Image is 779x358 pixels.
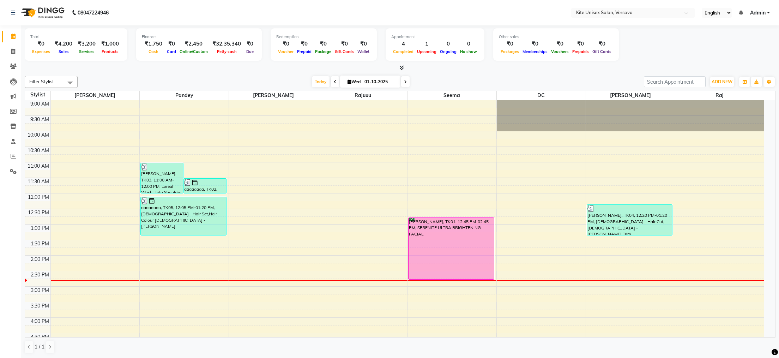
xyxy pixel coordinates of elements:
[29,318,50,325] div: 4:00 PM
[51,91,140,100] span: [PERSON_NAME]
[710,77,734,87] button: ADD NEW
[178,40,210,48] div: ₹2,450
[29,79,54,84] span: Filter Stylist
[312,76,330,87] span: Today
[391,49,415,54] span: Completed
[29,116,50,123] div: 9:30 AM
[549,49,570,54] span: Vouchers
[712,79,732,84] span: ADD NEW
[391,40,415,48] div: 4
[52,40,75,48] div: ₹4,200
[549,40,570,48] div: ₹0
[57,49,71,54] span: Sales
[75,40,98,48] div: ₹3,200
[98,40,122,48] div: ₹1,000
[229,91,318,100] span: [PERSON_NAME]
[391,34,479,40] div: Appointment
[407,91,496,100] span: Seema
[142,40,165,48] div: ₹1,750
[29,287,50,294] div: 3:00 PM
[244,40,256,48] div: ₹0
[591,40,613,48] div: ₹0
[499,40,521,48] div: ₹0
[26,178,50,185] div: 11:30 AM
[346,79,362,84] span: Wed
[499,34,613,40] div: Other sales
[30,34,122,40] div: Total
[142,34,256,40] div: Finance
[29,271,50,279] div: 2:30 PM
[30,49,52,54] span: Expenses
[644,76,706,87] input: Search Appointment
[25,91,50,99] div: Stylist
[333,49,356,54] span: Gift Cards
[77,49,96,54] span: Services
[178,49,210,54] span: Online/Custom
[29,256,50,263] div: 2:00 PM
[438,40,458,48] div: 0
[165,49,178,54] span: Card
[333,40,356,48] div: ₹0
[409,218,494,279] div: [PERSON_NAME], TK01, 12:45 PM-02:45 PM, SERENITE ULTRA BRIGHTENING FACIAL
[215,49,238,54] span: Petty cash
[356,49,371,54] span: Wallet
[26,193,50,201] div: 12:00 PM
[295,49,313,54] span: Prepaid
[318,91,407,100] span: Rajuuu
[675,91,764,100] span: raj
[497,91,586,100] span: DC
[29,100,50,108] div: 9:00 AM
[458,49,479,54] span: No show
[140,91,229,100] span: Pandey
[521,49,549,54] span: Memberships
[570,49,591,54] span: Prepaids
[141,163,183,193] div: [PERSON_NAME], TK03, 11:00 AM-12:00 PM, Loreal Wash Upto Shoulder, Blow Dry Upto Shoulder
[30,40,52,48] div: ₹0
[210,40,244,48] div: ₹32,35,340
[313,49,333,54] span: Package
[29,333,50,341] div: 4:30 PM
[591,49,613,54] span: Gift Cards
[26,147,50,154] div: 10:30 AM
[26,131,50,139] div: 10:00 AM
[521,40,549,48] div: ₹0
[356,40,371,48] div: ₹0
[295,40,313,48] div: ₹0
[26,162,50,170] div: 11:00 AM
[18,3,66,23] img: logo
[750,9,766,17] span: Admin
[276,34,371,40] div: Redemption
[276,40,295,48] div: ₹0
[78,3,109,23] b: 08047224946
[499,49,521,54] span: Packages
[362,77,398,87] input: 2025-10-01
[587,205,672,235] div: [PERSON_NAME], TK04, 12:20 PM-01:20 PM, [DEMOGRAPHIC_DATA] - Hair Cut, [DEMOGRAPHIC_DATA] - [PERS...
[244,49,255,54] span: Due
[29,225,50,232] div: 1:00 PM
[184,179,226,193] div: aaaaaaaa, TK02, 11:30 AM-12:00 PM, Loreal Wash Upto Shoulder
[26,209,50,216] div: 12:30 PM
[458,40,479,48] div: 0
[415,40,438,48] div: 1
[35,343,44,351] span: 1 / 1
[165,40,178,48] div: ₹0
[29,302,50,310] div: 3:30 PM
[415,49,438,54] span: Upcoming
[100,49,120,54] span: Products
[141,197,226,235] div: aaaaaaaa, TK05, 12:05 PM-01:20 PM, [DEMOGRAPHIC_DATA] - Hair Set,Hair Colour [DEMOGRAPHIC_DATA] -...
[586,91,675,100] span: [PERSON_NAME]
[313,40,333,48] div: ₹0
[29,240,50,247] div: 1:30 PM
[570,40,591,48] div: ₹0
[438,49,458,54] span: Ongoing
[147,49,160,54] span: Cash
[276,49,295,54] span: Voucher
